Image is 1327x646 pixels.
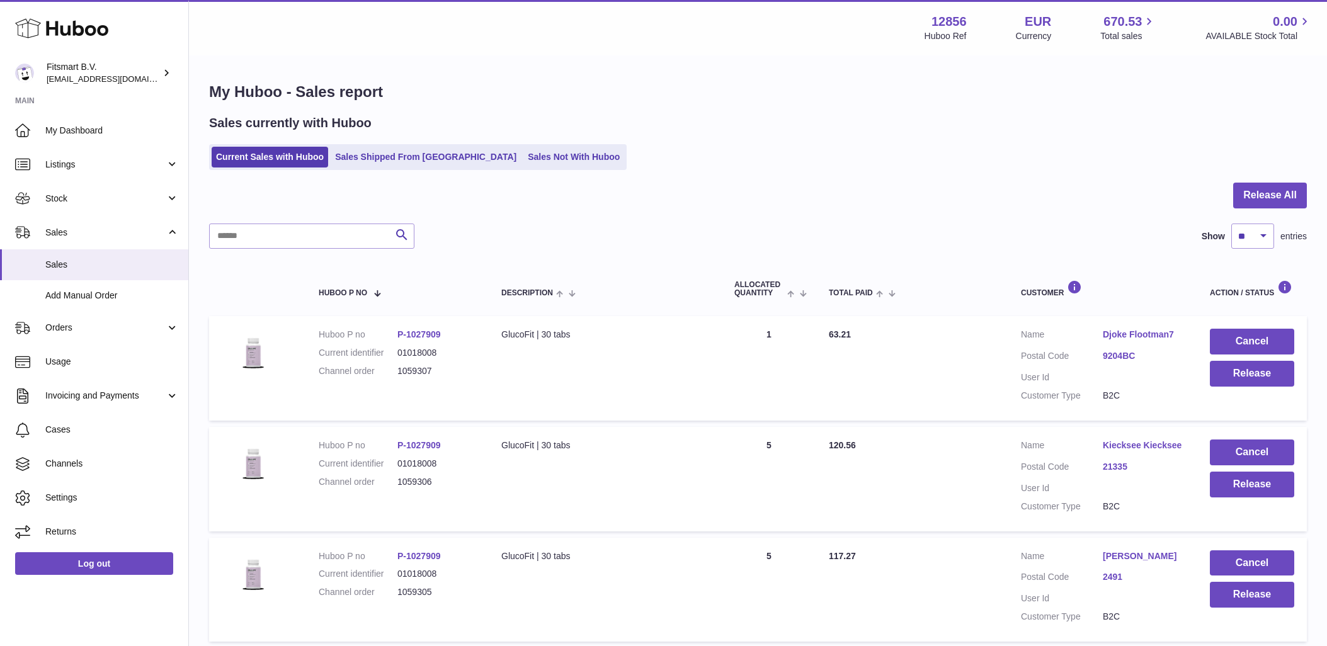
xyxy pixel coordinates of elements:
td: 5 [722,427,816,531]
span: Settings [45,492,179,504]
dd: 01018008 [397,458,476,470]
dt: Customer Type [1021,501,1103,513]
span: Orders [45,322,166,334]
td: 1 [722,316,816,421]
a: Current Sales with Huboo [212,147,328,167]
button: Release [1210,361,1294,387]
h1: My Huboo - Sales report [209,82,1307,102]
dt: Name [1021,439,1103,455]
dt: Current identifier [319,458,397,470]
dt: User Id [1021,592,1103,604]
span: [EMAIL_ADDRESS][DOMAIN_NAME] [47,74,185,84]
button: Release [1210,582,1294,608]
dd: B2C [1103,501,1185,513]
dd: B2C [1103,390,1185,402]
dd: 01018008 [397,568,476,580]
dt: Current identifier [319,568,397,580]
span: AVAILABLE Stock Total [1205,30,1312,42]
span: Stock [45,193,166,205]
dd: 1059305 [397,586,476,598]
a: Sales Not With Huboo [523,147,624,167]
div: Huboo Ref [925,30,967,42]
div: Action / Status [1210,280,1294,297]
img: 1736787785.png [222,329,285,376]
dt: Customer Type [1021,611,1103,623]
a: 0.00 AVAILABLE Stock Total [1205,13,1312,42]
dt: Huboo P no [319,329,397,341]
dd: 1059306 [397,476,476,488]
a: Kiecksee Kiecksee [1103,439,1185,451]
dt: Postal Code [1021,571,1103,586]
a: Log out [15,552,173,575]
span: Invoicing and Payments [45,390,166,402]
td: 5 [722,538,816,642]
span: Description [501,289,553,297]
span: Add Manual Order [45,290,179,302]
dt: Huboo P no [319,550,397,562]
span: My Dashboard [45,125,179,137]
dt: Channel order [319,365,397,377]
dt: Current identifier [319,347,397,359]
span: 0.00 [1273,13,1297,30]
strong: EUR [1025,13,1051,30]
span: 117.27 [829,551,856,561]
span: Sales [45,227,166,239]
dt: Channel order [319,586,397,598]
span: Returns [45,526,179,538]
a: 670.53 Total sales [1100,13,1156,42]
img: 1736787785.png [222,439,285,487]
a: Djoke Flootman7 [1103,329,1185,341]
button: Cancel [1210,439,1294,465]
span: 63.21 [829,329,851,339]
dt: Name [1021,329,1103,344]
dt: Name [1021,550,1103,565]
button: Cancel [1210,550,1294,576]
a: P-1027909 [397,440,441,450]
a: P-1027909 [397,551,441,561]
div: Fitsmart B.V. [47,61,160,85]
a: 9204BC [1103,350,1185,362]
span: Huboo P no [319,289,367,297]
h2: Sales currently with Huboo [209,115,372,132]
div: GlucoFit | 30 tabs [501,329,709,341]
dt: Postal Code [1021,350,1103,365]
strong: 12856 [931,13,967,30]
div: GlucoFit | 30 tabs [501,439,709,451]
a: Sales Shipped From [GEOGRAPHIC_DATA] [331,147,521,167]
span: entries [1280,230,1307,242]
dt: Postal Code [1021,461,1103,476]
a: P-1027909 [397,329,441,339]
div: Customer [1021,280,1185,297]
span: Usage [45,356,179,368]
dt: User Id [1021,482,1103,494]
span: Cases [45,424,179,436]
div: GlucoFit | 30 tabs [501,550,709,562]
span: Sales [45,259,179,271]
span: 120.56 [829,440,856,450]
dd: 1059307 [397,365,476,377]
dt: User Id [1021,371,1103,383]
a: 2491 [1103,571,1185,583]
a: [PERSON_NAME] [1103,550,1185,562]
button: Cancel [1210,329,1294,354]
span: Total sales [1100,30,1156,42]
dd: 01018008 [397,347,476,359]
dt: Huboo P no [319,439,397,451]
button: Release All [1233,183,1307,208]
img: 1736787785.png [222,550,285,598]
a: 21335 [1103,461,1185,473]
label: Show [1202,230,1225,242]
img: internalAdmin-12856@internal.huboo.com [15,64,34,82]
span: ALLOCATED Quantity [734,281,784,297]
span: Channels [45,458,179,470]
div: Currency [1016,30,1052,42]
span: 670.53 [1103,13,1142,30]
span: Total paid [829,289,873,297]
dt: Customer Type [1021,390,1103,402]
dt: Channel order [319,476,397,488]
dd: B2C [1103,611,1185,623]
button: Release [1210,472,1294,497]
span: Listings [45,159,166,171]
